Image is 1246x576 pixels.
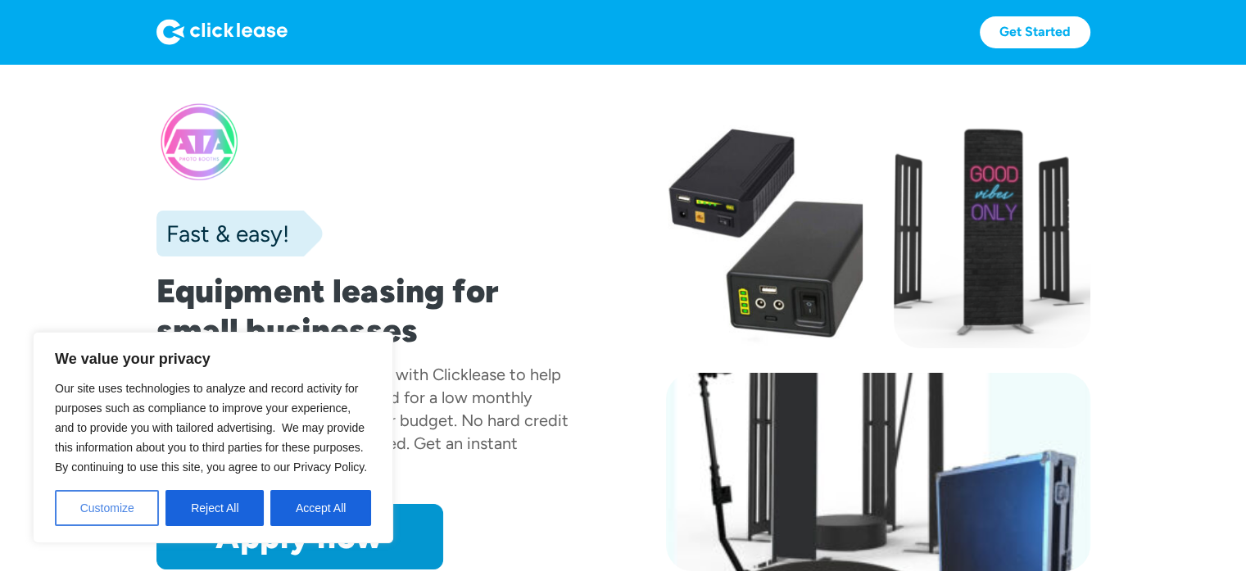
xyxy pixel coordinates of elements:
[55,349,371,369] p: We value your privacy
[270,490,371,526] button: Accept All
[55,490,159,526] button: Customize
[156,217,289,250] div: Fast & easy!
[156,271,581,350] h1: Equipment leasing for small businesses
[55,382,367,474] span: Our site uses technologies to analyze and record activity for purposes such as compliance to impr...
[156,19,288,45] img: Logo
[165,490,264,526] button: Reject All
[980,16,1090,48] a: Get Started
[33,332,393,543] div: We value your privacy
